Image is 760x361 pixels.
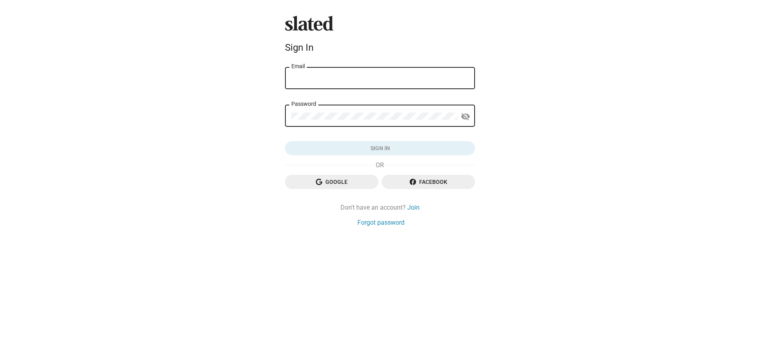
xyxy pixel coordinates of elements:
[382,175,475,189] button: Facebook
[357,218,405,227] a: Forgot password
[285,203,475,212] div: Don't have an account?
[285,42,475,53] div: Sign In
[461,111,470,123] mat-icon: visibility_off
[407,203,420,212] a: Join
[285,175,378,189] button: Google
[388,175,469,189] span: Facebook
[285,16,475,56] sl-branding: Sign In
[291,175,372,189] span: Google
[458,109,473,124] button: Show password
